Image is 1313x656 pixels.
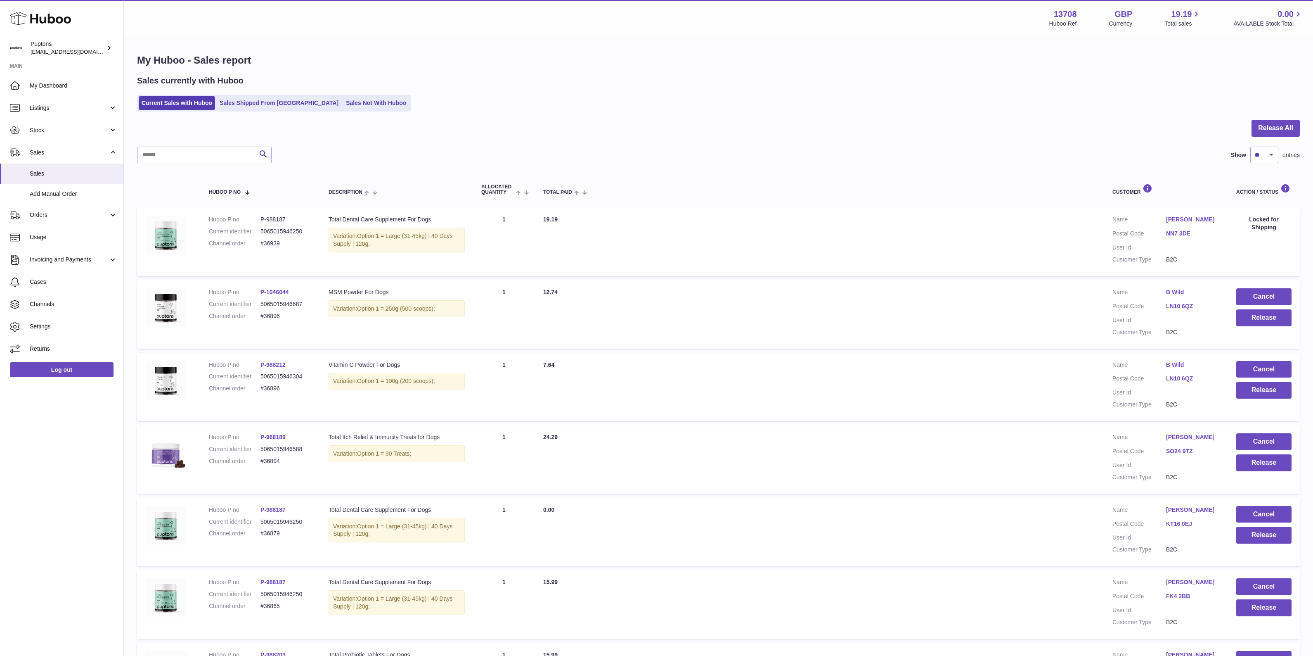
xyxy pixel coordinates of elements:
span: Usage [30,233,117,241]
a: NN7 3DE [1166,230,1220,238]
a: P-988212 [260,361,286,368]
button: Release [1236,599,1292,616]
dt: Name [1112,361,1166,371]
a: [PERSON_NAME] [1166,506,1220,514]
dt: Name [1112,506,1166,516]
dt: Customer Type [1112,401,1166,409]
label: Show [1231,151,1246,159]
dt: Customer Type [1112,618,1166,626]
a: [PERSON_NAME] [1166,578,1220,586]
span: Option 1 = Large (31-45kg) | 40 Days Supply | 120g; [333,233,452,247]
span: Listings [30,104,109,112]
dd: B2C [1166,618,1220,626]
div: Total Itch Relief & Immunity Treats for Dogs [329,433,465,441]
h2: Sales currently with Huboo [137,75,244,86]
button: Release [1236,454,1292,471]
td: 1 [473,498,535,566]
dd: #36879 [260,530,312,537]
span: Description [329,190,362,195]
dd: B2C [1166,401,1220,409]
a: P-988189 [260,434,286,440]
a: P-988187 [260,579,286,585]
dt: Channel order [209,385,260,392]
dd: 5065015946588 [260,445,312,453]
dt: Current identifier [209,228,260,235]
dt: Current identifier [209,518,260,526]
span: Huboo P no [209,190,241,195]
img: TotalPetsMSMPowderForDogs_ffb90623-83ef-4257-86e1-6a44a59590c6.jpg [145,288,187,327]
dt: User Id [1112,389,1166,397]
a: Sales Not With Huboo [343,96,409,110]
dt: User Id [1112,534,1166,542]
img: TotalItchRelief_ImmunityMain.jpg [145,433,187,475]
span: Returns [30,345,117,353]
div: Variation: [329,300,465,317]
dt: Huboo P no [209,506,260,514]
dd: 5065015946250 [260,228,312,235]
dd: B2C [1166,473,1220,481]
img: TotalDentalCarePowder120.jpg [145,216,187,254]
img: TotalDentalCarePowder120.jpg [145,578,187,617]
img: TotalDentalCarePowder120.jpg [145,506,187,545]
strong: GBP [1114,9,1132,20]
button: Release [1236,382,1292,399]
dt: User Id [1112,316,1166,324]
a: SO24 9TZ [1166,447,1220,455]
span: Option 1 = 100g (200 scoops); [357,378,435,384]
dt: User Id [1112,244,1166,252]
span: [EMAIL_ADDRESS][DOMAIN_NAME] [31,48,121,55]
dt: Huboo P no [209,433,260,441]
span: Cases [30,278,117,286]
dt: Current identifier [209,445,260,453]
dt: Current identifier [209,373,260,380]
div: Currency [1109,20,1133,28]
dt: Postal Code [1112,375,1166,385]
span: 19.19 [1171,9,1192,20]
td: 1 [473,280,535,349]
button: Cancel [1236,433,1292,450]
dt: Huboo P no [209,288,260,296]
dt: Postal Code [1112,520,1166,530]
span: 15.99 [543,579,558,585]
a: B Wild [1166,361,1220,369]
dd: B2C [1166,328,1220,336]
a: LN10 6QZ [1166,302,1220,310]
dt: Channel order [209,312,260,320]
div: Variation: [329,590,465,615]
button: Release All [1251,120,1300,137]
dt: User Id [1112,606,1166,614]
dd: #36894 [260,457,312,465]
dt: Name [1112,216,1166,226]
button: Release [1236,527,1292,544]
span: Option 1 = 250g (500 scoops); [357,305,435,312]
dt: Name [1112,578,1166,588]
span: Option 1 = Large (31-45kg) | 40 Days Supply | 120g; [333,595,452,610]
span: 24.29 [543,434,558,440]
span: ALLOCATED Quantity [481,184,514,195]
div: Vitamin C Powder For Dogs [329,361,465,369]
span: 7.64 [543,361,554,368]
span: Channels [30,300,117,308]
dt: Huboo P no [209,578,260,586]
dd: 5065015946304 [260,373,312,380]
dt: Channel order [209,530,260,537]
dt: Name [1112,288,1166,298]
dt: Customer Type [1112,256,1166,264]
a: 19.19 Total sales [1164,9,1201,28]
span: Orders [30,211,109,219]
dt: Channel order [209,457,260,465]
span: Invoicing and Payments [30,256,109,264]
div: Variation: [329,518,465,543]
dt: Customer Type [1112,473,1166,481]
div: Total Dental Care Supplement For Dogs [329,216,465,223]
span: Sales [30,149,109,157]
span: Option 1 = Large (31-45kg) | 40 Days Supply | 120g; [333,523,452,537]
td: 1 [473,207,535,276]
a: Current Sales with Huboo [139,96,215,110]
button: Cancel [1236,506,1292,523]
a: LN10 6QZ [1166,375,1220,383]
div: Variation: [329,445,465,462]
div: MSM Powder For Dogs [329,288,465,296]
span: entries [1282,151,1300,159]
div: Total Dental Care Supplement For Dogs [329,578,465,586]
